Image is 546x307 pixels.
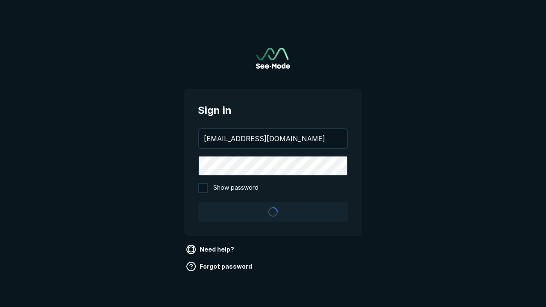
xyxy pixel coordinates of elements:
a: Go to sign in [256,48,290,69]
span: Sign in [198,103,348,118]
input: your@email.com [199,129,347,148]
span: Show password [213,183,258,193]
a: Forgot password [184,260,256,273]
img: See-Mode Logo [256,48,290,69]
a: Need help? [184,243,238,256]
